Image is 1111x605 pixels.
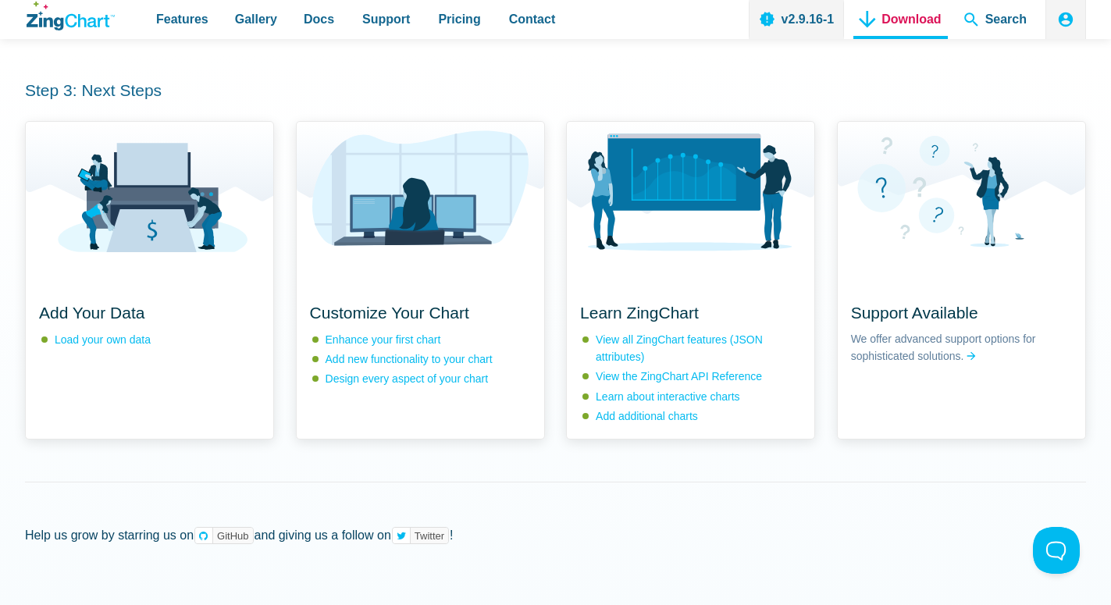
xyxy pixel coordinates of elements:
[326,353,493,365] a: Add new functionality to your chart
[26,121,273,265] img: Pricing That Suits You
[156,9,208,30] span: Features
[27,2,115,30] a: ZingChart Logo. Click to return to the homepage
[297,121,544,246] img: Custom Development
[1033,527,1080,574] iframe: Toggle Customer Support
[567,121,814,251] img: Consulting Services
[838,121,1085,247] img: Support Available
[362,9,410,30] span: Support
[235,9,277,30] span: Gallery
[25,80,1086,101] h3: Step 3: Next Steps
[326,372,489,385] a: Design every aspect of your chart
[411,528,448,544] span: Twitter
[837,121,1086,440] a: Support Available Support Available We offer advanced support options for sophisticated solutions.
[851,331,1072,365] span: We offer advanced support options for sophisticated solutions.
[438,9,480,30] span: Pricing
[304,9,334,30] span: Docs
[326,333,441,346] a: Enhance your first chart
[310,304,469,322] span: Customize Your Chart
[580,304,699,322] span: Learn ZingChart
[596,410,698,422] a: Add additional charts
[851,304,978,322] span: Support Available
[39,304,144,322] span: Add Your Data
[392,527,449,545] a: Twitter
[596,370,762,383] a: View the ZingChart API Reference
[55,333,151,346] a: Load your own data
[213,528,252,544] span: GitHub
[25,525,1086,546] p: Help us grow by starring us on and giving us a follow on !
[596,390,739,403] a: Learn about interactive charts
[596,333,763,363] a: View all ZingChart features (JSON attributes)
[509,9,556,30] span: Contact
[194,527,253,545] a: GitHub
